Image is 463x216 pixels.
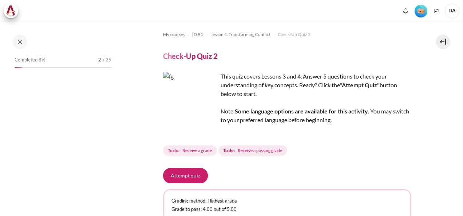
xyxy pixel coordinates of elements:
[431,5,442,16] button: Languages
[235,108,368,115] strong: Some language options are available for this activity
[98,56,101,64] span: 2
[171,197,403,205] p: Grading method: Highest grade
[278,30,310,39] a: Check-Up Quiz 2
[415,5,427,17] img: Level #1
[192,31,203,38] span: ID B1
[192,30,203,39] a: ID B1
[163,51,218,61] h4: Check-Up Quiz 2
[15,67,22,68] div: 8%
[103,56,111,64] span: / 25
[163,144,289,157] div: Completion requirements for Check-Up Quiz 2
[340,81,380,88] strong: "Attempt Quiz"
[445,4,459,18] a: User menu
[163,30,185,39] a: My courses
[163,29,411,40] nav: Navigation bar
[210,30,270,39] a: Lesson 4: Transforming Conflict
[223,147,235,154] strong: To do:
[210,31,270,38] span: Lesson 4: Transforming Conflict
[412,4,430,17] a: Level #1
[163,31,185,38] span: My courses
[163,72,411,133] div: This quiz covers Lessons 3 and 4. Answer 5 questions to check your understanding of key concepts....
[400,5,411,16] div: Show notification window with no new notifications
[171,206,403,213] p: Grade to pass: 4.00 out of 5.00
[182,147,212,154] span: Receive a grade
[278,31,310,38] span: Check-Up Quiz 2
[163,72,218,127] img: fg
[168,147,179,154] strong: To do:
[163,168,208,183] button: Attempt quiz
[6,5,16,16] img: Architeck
[15,56,45,64] span: Completed 8%
[415,4,427,17] div: Level #1
[445,4,459,18] span: DA
[238,147,282,154] span: Receive a passing grade
[4,4,22,18] a: Architeck Architeck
